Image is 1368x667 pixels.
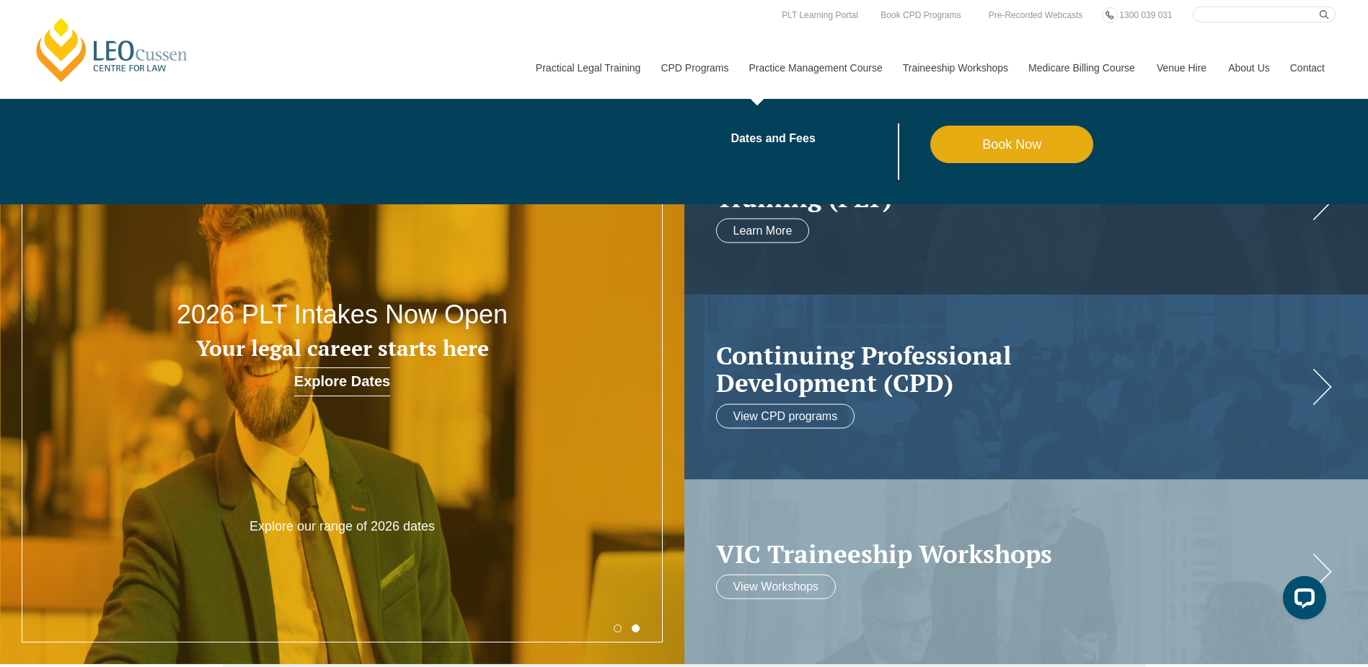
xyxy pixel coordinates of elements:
[1116,7,1175,23] a: 1300 039 031
[738,37,892,99] a: Practice Management Course
[1217,37,1279,99] a: About Us
[1119,10,1172,20] span: 1300 039 031
[1018,37,1146,99] a: Medicare Billing Course
[716,341,1308,396] h2: Continuing Professional Development (CPD)
[716,404,855,428] a: View CPD programs
[650,37,738,99] a: CPD Programs
[716,539,1308,567] a: VIC Traineeship Workshops
[1271,570,1332,631] iframe: LiveChat chat widget
[614,624,622,632] button: 1
[985,7,1087,23] a: Pre-Recorded Webcasts
[716,575,837,599] a: View Workshops
[930,126,1094,163] a: Book Now
[32,16,192,84] a: [PERSON_NAME] Centre for Law
[525,37,650,99] a: Practical Legal Training
[877,7,964,23] a: Book CPD Programs
[716,156,1308,212] a: Practical LegalTraining (PLT)
[892,37,1018,99] a: Traineeship Workshops
[137,300,547,329] h2: 2026 PLT Intakes Now Open
[1279,37,1336,99] a: Contact
[778,7,862,23] a: PLT Learning Portal
[206,518,480,535] p: Explore our range of 2026 dates
[716,219,810,243] a: Learn More
[1146,37,1217,99] a: Venue Hire
[731,133,930,144] a: Dates and Fees
[137,336,547,360] h3: Your legal career starts here
[632,624,640,632] button: 2
[716,341,1308,396] a: Continuing ProfessionalDevelopment (CPD)
[294,367,390,396] a: Explore Dates
[716,156,1308,212] h2: Practical Legal Training (PLT)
